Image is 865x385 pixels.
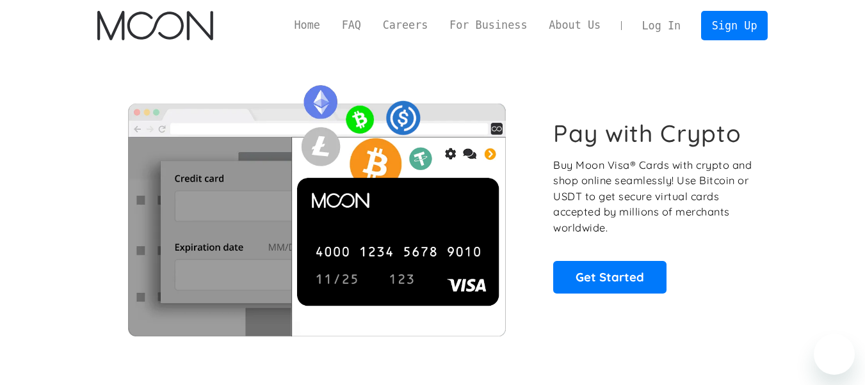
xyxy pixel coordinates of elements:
a: Sign Up [701,11,768,40]
a: Careers [372,17,439,33]
h1: Pay with Crypto [553,119,741,148]
iframe: Botão para abrir a janela de mensagens [814,334,855,375]
a: Get Started [553,261,667,293]
a: About Us [538,17,611,33]
p: Buy Moon Visa® Cards with crypto and shop online seamlessly! Use Bitcoin or USDT to get secure vi... [553,157,754,236]
img: Moon Cards let you spend your crypto anywhere Visa is accepted. [97,76,536,336]
a: For Business [439,17,538,33]
img: Moon Logo [97,11,213,40]
a: home [97,11,213,40]
a: Log In [631,12,691,40]
a: FAQ [331,17,372,33]
a: Home [284,17,331,33]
